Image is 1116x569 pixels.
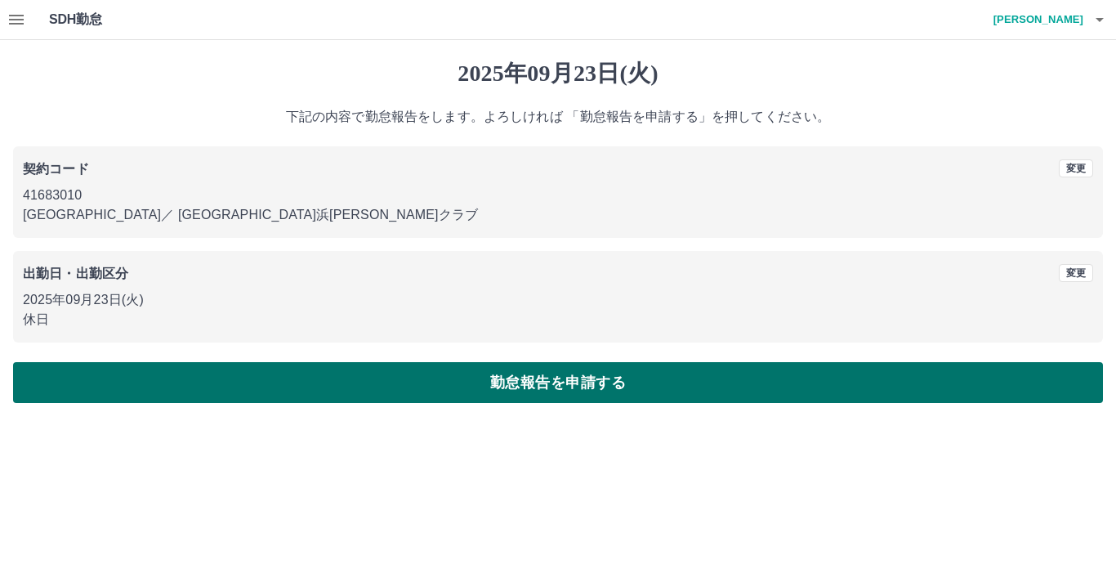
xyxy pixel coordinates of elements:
b: 契約コード [23,162,89,176]
button: 勤怠報告を申請する [13,362,1103,403]
button: 変更 [1059,159,1093,177]
p: 41683010 [23,186,1093,205]
button: 変更 [1059,264,1093,282]
p: [GEOGRAPHIC_DATA] ／ [GEOGRAPHIC_DATA]浜[PERSON_NAME]クラブ [23,205,1093,225]
p: 下記の内容で勤怠報告をします。よろしければ 「勤怠報告を申請する」を押してください。 [13,107,1103,127]
b: 出勤日・出勤区分 [23,267,128,280]
h1: 2025年09月23日(火) [13,60,1103,87]
p: 休日 [23,310,1093,329]
p: 2025年09月23日(火) [23,290,1093,310]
